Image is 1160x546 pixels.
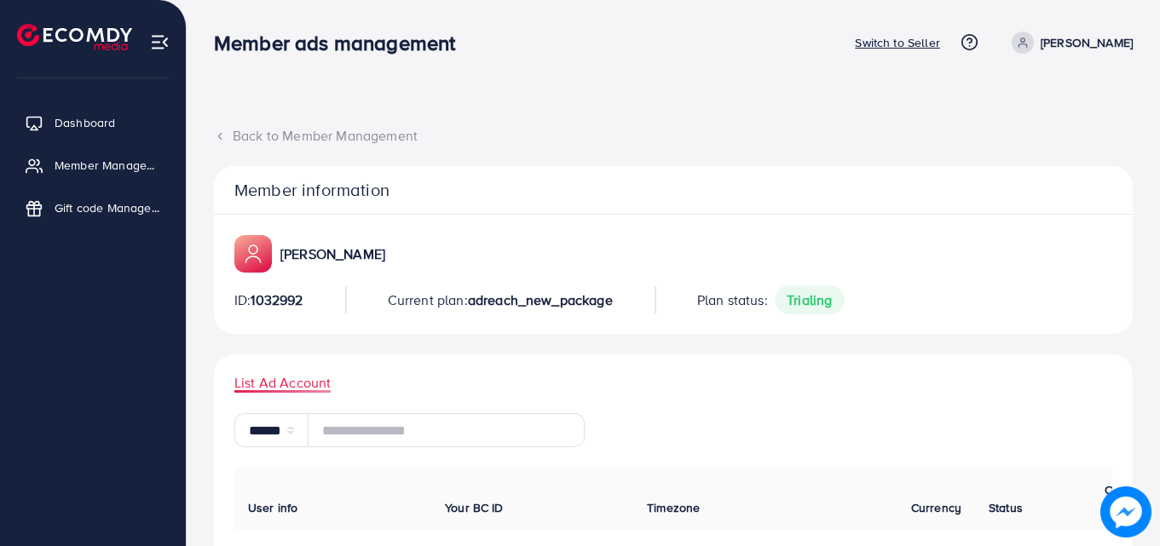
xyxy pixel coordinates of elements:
[1100,486,1151,537] img: image
[214,126,1133,146] div: Back to Member Management
[855,32,940,53] p: Switch to Seller
[234,180,1112,200] p: Member information
[1041,32,1133,53] p: [PERSON_NAME]
[55,199,160,216] span: Gift code Management
[445,499,504,516] span: Your BC ID
[468,290,613,309] span: adreach_new_package
[234,290,303,310] p: ID:
[150,32,170,52] img: menu
[251,290,303,309] span: 1032992
[234,235,272,273] img: ic-member-manager.00abd3e0.svg
[17,24,132,50] img: logo
[1005,32,1133,54] a: [PERSON_NAME]
[214,31,469,55] h3: Member ads management
[13,191,173,225] a: Gift code Management
[911,499,961,516] span: Currency
[989,499,1023,516] span: Status
[697,290,845,310] p: Plan status:
[280,244,385,264] p: [PERSON_NAME]
[775,285,845,314] span: trialing
[13,106,173,140] a: Dashboard
[13,148,173,182] a: Member Management
[248,499,297,516] span: User info
[55,114,115,131] span: Dashboard
[234,373,331,393] span: List Ad Account
[388,290,613,310] p: Current plan:
[647,499,700,516] span: Timezone
[1105,481,1141,515] span: Create at
[55,157,160,174] span: Member Management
